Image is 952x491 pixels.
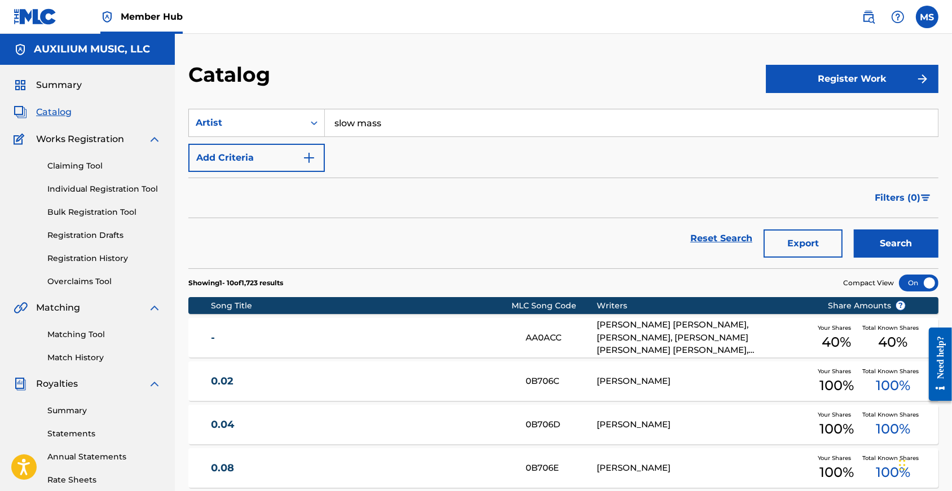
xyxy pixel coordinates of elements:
[211,418,510,431] a: 0.04
[854,229,938,258] button: Search
[916,6,938,28] div: User Menu
[875,191,920,205] span: Filters ( 0 )
[211,300,512,312] div: Song Title
[36,301,80,315] span: Matching
[818,454,856,462] span: Your Shares
[47,160,161,172] a: Claiming Tool
[14,78,82,92] a: SummarySummary
[188,278,283,288] p: Showing 1 - 10 of 1,723 results
[843,278,894,288] span: Compact View
[148,132,161,146] img: expand
[148,377,161,391] img: expand
[526,462,597,475] div: 0B706E
[862,454,923,462] span: Total Known Shares
[512,300,597,312] div: MLC Song Code
[36,78,82,92] span: Summary
[14,377,27,391] img: Royalties
[526,331,597,344] div: AA0ACC
[876,419,910,439] span: 100 %
[526,375,597,388] div: 0B706C
[828,300,906,312] span: Share Amounts
[47,253,161,264] a: Registration History
[14,78,27,92] img: Summary
[685,226,758,251] a: Reset Search
[148,301,161,315] img: expand
[899,448,906,482] div: Drag
[887,6,909,28] div: Help
[47,405,161,417] a: Summary
[47,229,161,241] a: Registration Drafts
[916,72,929,86] img: f7272a7cc735f4ea7f67.svg
[764,229,843,258] button: Export
[14,105,72,119] a: CatalogCatalog
[211,462,510,475] a: 0.08
[822,332,851,352] span: 40 %
[188,144,325,172] button: Add Criteria
[597,418,810,431] div: [PERSON_NAME]
[819,462,854,483] span: 100 %
[921,194,931,201] img: filter
[597,319,810,357] div: [PERSON_NAME] [PERSON_NAME], [PERSON_NAME], [PERSON_NAME] [PERSON_NAME] [PERSON_NAME], [PERSON_NA...
[196,116,297,130] div: Artist
[100,10,114,24] img: Top Rightsholder
[819,375,854,396] span: 100 %
[211,375,510,388] a: 0.02
[36,377,78,391] span: Royalties
[862,10,875,24] img: search
[868,184,938,212] button: Filters (0)
[526,418,597,431] div: 0B706D
[597,375,810,388] div: [PERSON_NAME]
[47,206,161,218] a: Bulk Registration Tool
[188,109,938,268] form: Search Form
[878,332,907,352] span: 40 %
[211,331,510,344] a: -
[921,317,952,411] iframe: Resource Center
[818,324,856,332] span: Your Shares
[766,65,938,93] button: Register Work
[121,10,183,23] span: Member Hub
[876,462,910,483] span: 100 %
[47,183,161,195] a: Individual Registration Tool
[862,324,923,332] span: Total Known Shares
[818,367,856,375] span: Your Shares
[47,451,161,463] a: Annual Statements
[188,62,276,87] h2: Catalog
[818,410,856,419] span: Your Shares
[597,462,810,475] div: [PERSON_NAME]
[597,300,810,312] div: Writers
[819,419,854,439] span: 100 %
[14,105,27,119] img: Catalog
[302,151,316,165] img: 9d2ae6d4665cec9f34b9.svg
[862,410,923,419] span: Total Known Shares
[896,301,905,310] span: ?
[14,43,27,56] img: Accounts
[857,6,880,28] a: Public Search
[862,367,923,375] span: Total Known Shares
[47,276,161,287] a: Overclaims Tool
[876,375,910,396] span: 100 %
[36,132,124,146] span: Works Registration
[14,8,57,25] img: MLC Logo
[47,329,161,340] a: Matching Tool
[896,437,952,491] iframe: Chat Widget
[891,10,905,24] img: help
[14,132,28,146] img: Works Registration
[47,428,161,440] a: Statements
[47,474,161,486] a: Rate Sheets
[47,352,161,364] a: Match History
[34,43,150,56] h5: AUXILIUM MUSIC, LLC
[14,301,28,315] img: Matching
[36,105,72,119] span: Catalog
